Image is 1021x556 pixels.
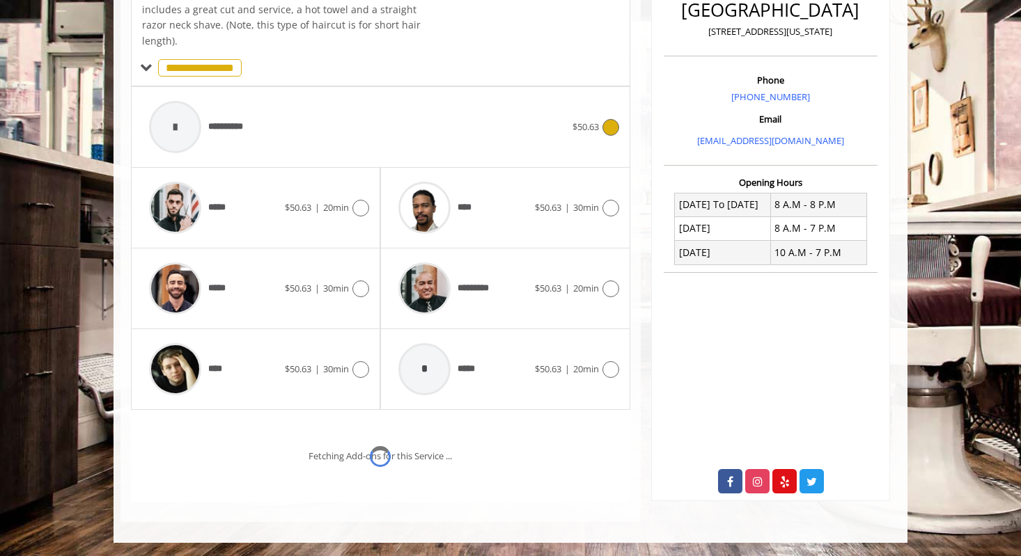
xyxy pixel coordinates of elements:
[675,216,771,240] td: [DATE]
[667,75,874,85] h3: Phone
[315,282,320,294] span: |
[675,241,771,264] td: [DATE]
[285,363,311,375] span: $50.63
[565,282,570,294] span: |
[573,363,599,375] span: 20min
[535,201,561,214] span: $50.63
[315,201,320,214] span: |
[573,201,599,214] span: 30min
[675,193,771,216] td: [DATE] To [DATE]
[323,363,349,375] span: 30min
[770,241,866,264] td: 10 A.M - 7 P.M
[315,363,320,375] span: |
[323,201,349,214] span: 20min
[535,363,561,375] span: $50.63
[572,120,599,133] span: $50.63
[565,363,570,375] span: |
[285,201,311,214] span: $50.63
[697,134,844,147] a: [EMAIL_ADDRESS][DOMAIN_NAME]
[770,216,866,240] td: 8 A.M - 7 P.M
[667,24,874,39] p: [STREET_ADDRESS][US_STATE]
[770,193,866,216] td: 8 A.M - 8 P.M
[731,90,810,103] a: [PHONE_NUMBER]
[667,114,874,124] h3: Email
[323,282,349,294] span: 30min
[565,201,570,214] span: |
[309,449,452,463] div: Fetching Add-ons for this Service ...
[285,282,311,294] span: $50.63
[664,177,878,187] h3: Opening Hours
[535,282,561,294] span: $50.63
[573,282,599,294] span: 20min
